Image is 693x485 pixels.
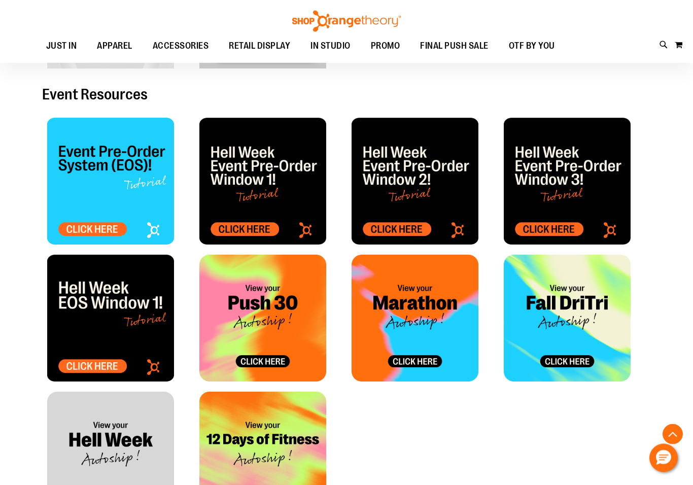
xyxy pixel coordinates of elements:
span: OTF BY YOU [509,34,555,57]
button: Back To Top [663,424,683,444]
img: HELLWEEK_Allocation Tile [47,255,174,382]
a: IN STUDIO [300,34,361,57]
a: OTF BY YOU [499,34,565,58]
img: OTF - Studio Sale Tile [504,118,631,245]
img: Shop Orangetheory [291,11,402,32]
h2: Event Resources [42,87,651,103]
img: FALL DRI TRI_Allocation Tile [504,255,631,382]
a: RETAIL DISPLAY [219,34,300,58]
button: Hello, have a question? Let’s chat. [649,444,678,472]
img: OTF Tile - Marathon Marketing [352,255,478,382]
span: IN STUDIO [310,34,351,57]
span: JUST IN [46,34,77,57]
span: RETAIL DISPLAY [229,34,290,57]
a: PROMO [361,34,410,58]
span: APPAREL [97,34,132,57]
img: OTF - Studio Sale Tile [352,118,478,245]
a: FINAL PUSH SALE [410,34,499,58]
img: OTF - Studio Sale Tile [199,118,326,245]
span: FINAL PUSH SALE [420,34,489,57]
a: JUST IN [36,34,87,58]
span: PROMO [371,34,400,57]
a: ACCESSORIES [143,34,219,58]
span: ACCESSORIES [153,34,209,57]
a: APPAREL [87,34,143,58]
